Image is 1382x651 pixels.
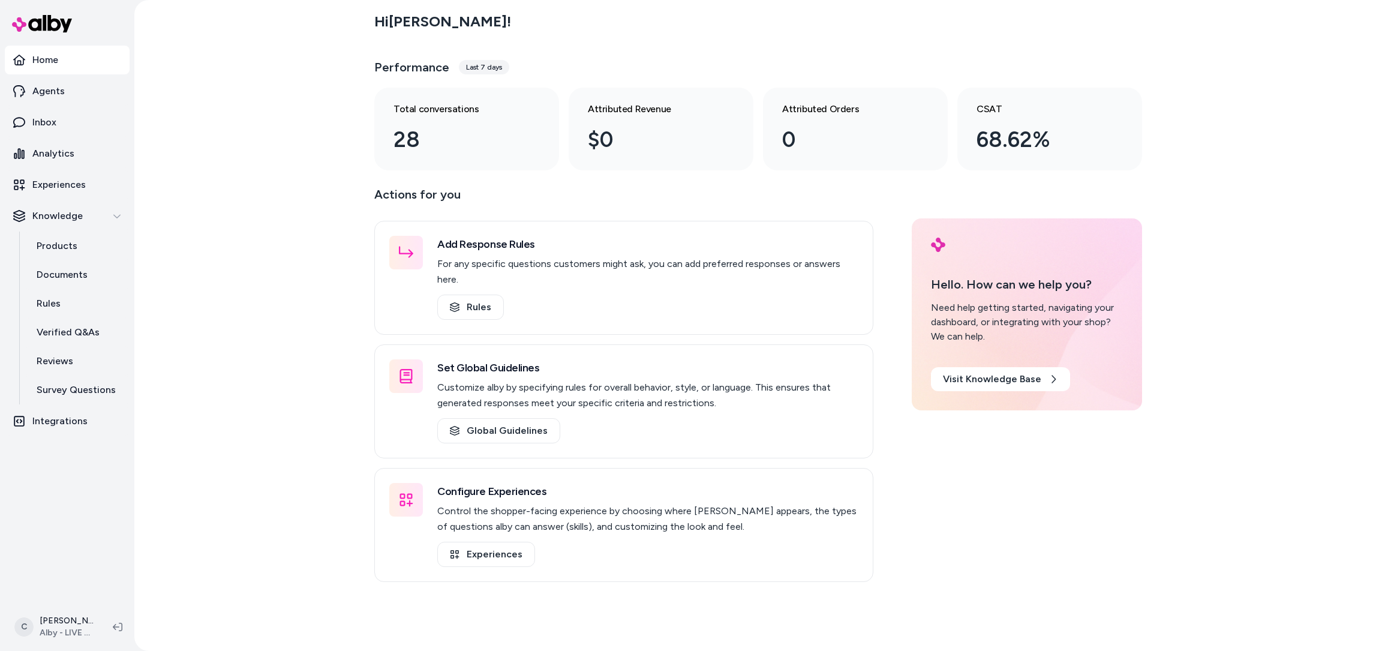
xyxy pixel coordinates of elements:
[957,88,1142,170] a: CSAT 68.62%
[931,367,1070,391] a: Visit Knowledge Base
[5,108,130,137] a: Inbox
[25,260,130,289] a: Documents
[25,347,130,376] a: Reviews
[5,46,130,74] a: Home
[782,124,909,156] div: 0
[37,296,61,311] p: Rules
[5,170,130,199] a: Experiences
[437,542,535,567] a: Experiences
[588,102,715,116] h3: Attributed Revenue
[7,608,103,646] button: C[PERSON_NAME]Alby - LIVE on [DOMAIN_NAME]
[437,503,858,535] p: Control the shopper-facing experience by choosing where [PERSON_NAME] appears, the types of quest...
[12,15,72,32] img: alby Logo
[931,238,945,252] img: alby Logo
[32,115,56,130] p: Inbox
[40,627,94,639] span: Alby - LIVE on [DOMAIN_NAME]
[5,77,130,106] a: Agents
[32,84,65,98] p: Agents
[5,407,130,436] a: Integrations
[32,209,83,223] p: Knowledge
[977,102,1104,116] h3: CSAT
[931,275,1123,293] p: Hello. How can we help you?
[5,139,130,168] a: Analytics
[437,295,504,320] a: Rules
[25,289,130,318] a: Rules
[374,13,511,31] h2: Hi [PERSON_NAME] !
[588,124,715,156] div: $0
[374,88,559,170] a: Total conversations 28
[437,256,858,287] p: For any specific questions customers might ask, you can add preferred responses or answers here.
[25,232,130,260] a: Products
[40,615,94,627] p: [PERSON_NAME]
[37,239,77,253] p: Products
[37,354,73,368] p: Reviews
[32,414,88,428] p: Integrations
[25,318,130,347] a: Verified Q&As
[393,102,521,116] h3: Total conversations
[437,236,858,253] h3: Add Response Rules
[374,59,449,76] h3: Performance
[437,418,560,443] a: Global Guidelines
[32,178,86,192] p: Experiences
[32,146,74,161] p: Analytics
[25,376,130,404] a: Survey Questions
[459,60,509,74] div: Last 7 days
[931,301,1123,344] div: Need help getting started, navigating your dashboard, or integrating with your shop? We can help.
[763,88,948,170] a: Attributed Orders 0
[37,268,88,282] p: Documents
[393,124,521,156] div: 28
[569,88,753,170] a: Attributed Revenue $0
[437,483,858,500] h3: Configure Experiences
[32,53,58,67] p: Home
[14,617,34,637] span: C
[5,202,130,230] button: Knowledge
[782,102,909,116] h3: Attributed Orders
[374,185,873,214] p: Actions for you
[977,124,1104,156] div: 68.62%
[437,380,858,411] p: Customize alby by specifying rules for overall behavior, style, or language. This ensures that ge...
[37,383,116,397] p: Survey Questions
[437,359,858,376] h3: Set Global Guidelines
[37,325,100,340] p: Verified Q&As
